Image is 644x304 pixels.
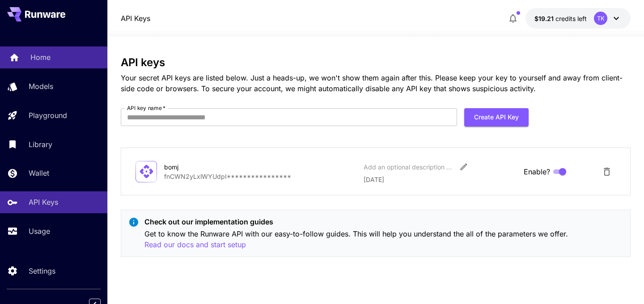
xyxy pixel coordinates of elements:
[144,216,623,227] p: Check out our implementation guides
[29,139,52,150] p: Library
[555,15,587,22] span: credits left
[534,15,555,22] span: $19.21
[364,175,517,184] p: [DATE]
[121,72,631,94] p: Your secret API keys are listed below. Just a heads-up, we won't show them again after this. Plea...
[364,162,453,172] div: Add an optional description or comment
[29,81,53,92] p: Models
[121,13,150,24] a: API Keys
[525,8,631,29] button: $19.20576TK
[127,104,165,112] label: API key name
[30,52,51,63] p: Home
[29,197,58,207] p: API Keys
[29,168,49,178] p: Wallet
[121,56,631,69] h3: API keys
[29,110,67,121] p: Playground
[29,266,55,276] p: Settings
[121,13,150,24] nav: breadcrumb
[598,163,616,181] button: Delete API Key
[594,12,607,25] div: TK
[144,239,246,250] button: Read our docs and start setup
[534,14,587,23] div: $19.20576
[144,228,623,250] p: Get to know the Runware API with our easy-to-follow guides. This will help you understand the all...
[29,226,50,236] p: Usage
[164,162,254,172] div: bomj
[456,159,472,175] button: Edit
[464,108,529,127] button: Create API Key
[524,166,550,177] span: Enable?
